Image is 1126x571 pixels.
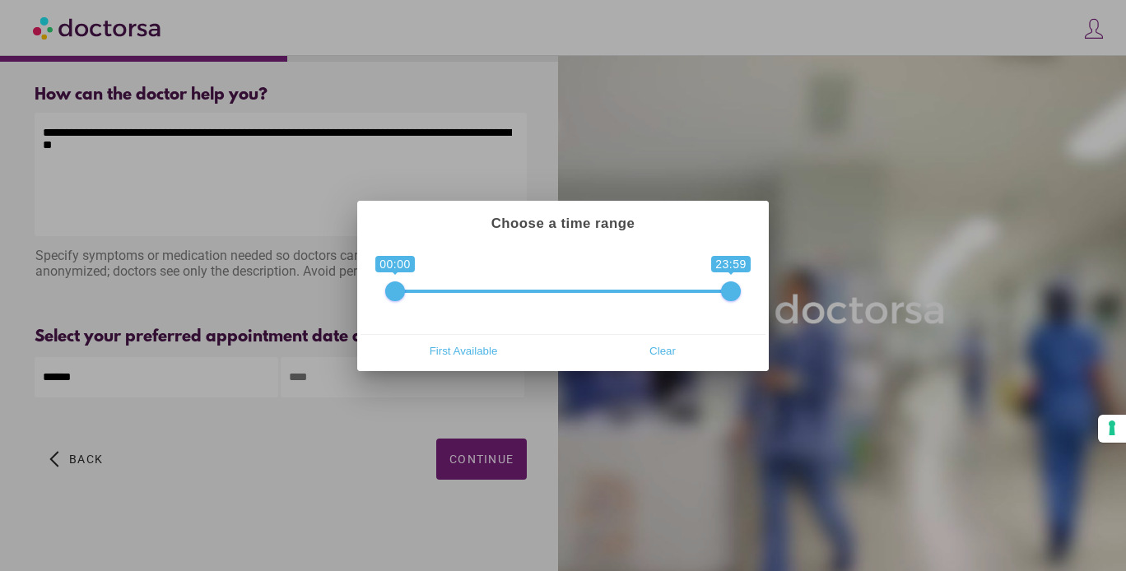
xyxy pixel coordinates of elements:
button: Clear [563,338,762,364]
span: 23:59 [711,256,751,272]
button: Your consent preferences for tracking technologies [1098,415,1126,443]
button: First Available [364,338,563,364]
span: 00:00 [375,256,415,272]
span: First Available [369,339,558,364]
strong: Choose a time range [491,216,635,231]
span: Clear [568,339,757,364]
